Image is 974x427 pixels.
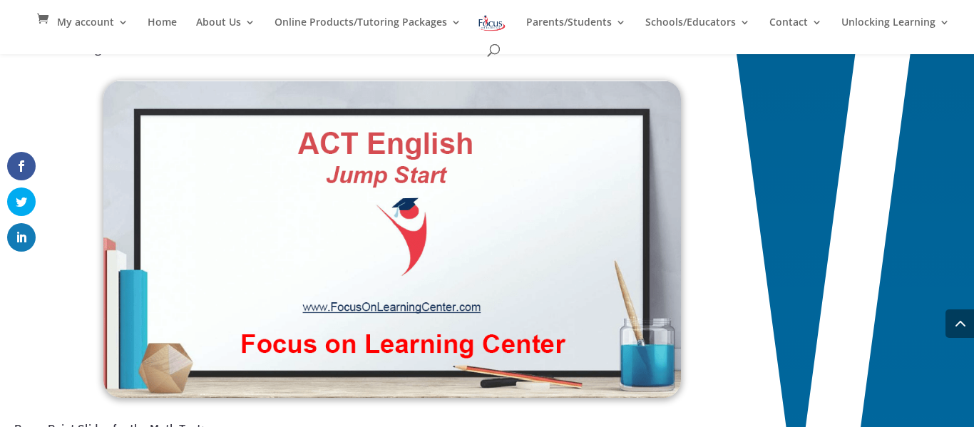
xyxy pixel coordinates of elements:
[196,17,255,41] a: About Us
[477,13,507,34] img: Focus on Learning
[275,17,461,41] a: Online Products/Tutoring Packages
[148,17,177,41] a: Home
[103,81,681,398] img: FOL English Jump Start Screen Shot
[769,17,822,41] a: Contact
[645,17,750,41] a: Schools/Educators
[841,17,950,41] a: Unlocking Learning
[103,384,681,401] a: Digital ACT Prep English/Reading Workbook
[526,17,626,41] a: Parents/Students
[57,17,128,41] a: My account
